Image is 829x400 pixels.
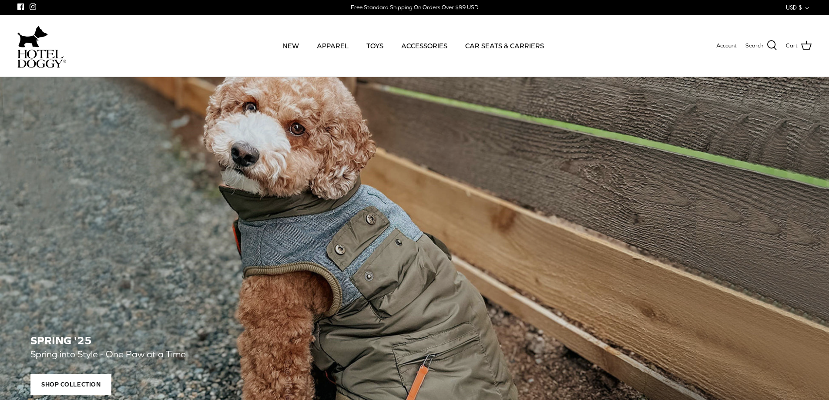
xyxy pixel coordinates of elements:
[393,31,455,61] a: ACCESSORIES
[17,24,48,50] img: dog-icon.svg
[351,3,478,11] div: Free Standard Shipping On Orders Over $99 USD
[786,41,798,50] span: Cart
[30,334,799,347] h2: SPRING '25
[309,31,356,61] a: APPAREL
[745,40,777,51] a: Search
[351,1,478,14] a: Free Standard Shipping On Orders Over $99 USD
[359,31,391,61] a: TOYS
[30,374,111,395] span: Shop Collection
[30,3,36,10] a: Instagram
[457,31,552,61] a: CAR SEATS & CARRIERS
[716,41,737,50] a: Account
[17,50,66,68] img: hoteldoggycom
[786,40,812,51] a: Cart
[745,41,763,50] span: Search
[17,24,66,68] a: hoteldoggycom
[129,31,697,61] div: Primary navigation
[30,347,426,362] p: Spring into Style - One Paw at a Time
[17,3,24,10] a: Facebook
[275,31,307,61] a: NEW
[716,42,737,49] span: Account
